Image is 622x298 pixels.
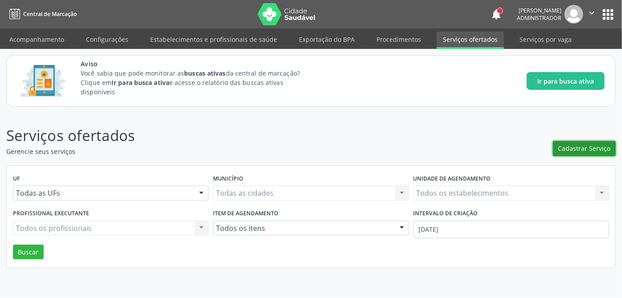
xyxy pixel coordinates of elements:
input: Selecione um intervalo [413,221,609,238]
strong: Ir para busca ativa [111,78,169,87]
p: Gerencie seus serviços [6,147,433,156]
img: img [565,5,583,24]
a: Acompanhamento [3,32,70,47]
img: Imagem de CalloutCard [17,61,68,101]
a: Procedimentos [370,32,427,47]
button: apps [600,7,616,22]
label: Unidade de agendamento [413,172,491,186]
label: UF [13,172,20,186]
a: Configurações [80,32,135,47]
a: Exportação do BPA [293,32,361,47]
span: Cadastrar Serviço [558,144,611,153]
p: Serviços ofertados [6,125,433,147]
span: Central de Marcação [23,10,77,18]
label: Intervalo de criação [413,207,478,221]
a: Serviços por vaga [513,32,578,47]
button: notifications [490,8,503,20]
strong: buscas ativas [184,69,225,77]
span: Aviso [81,59,316,68]
label: Item de agendamento [213,207,278,221]
button: Buscar [13,245,44,260]
span: Ir para busca ativa [537,77,594,86]
label: Município [213,172,243,186]
p: Você sabia que pode monitorar as da central de marcação? Clique em e acesse o relatório das busca... [81,68,316,97]
i:  [587,8,597,18]
span: Administrador [517,14,561,22]
a: Serviços ofertados [437,32,504,49]
a: Estabelecimentos e profissionais de saúde [144,32,283,47]
label: Profissional executante [13,207,89,221]
div: [PERSON_NAME] [517,7,561,14]
span: Todos os itens [216,224,390,233]
span: Todas as UFs [16,189,190,197]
